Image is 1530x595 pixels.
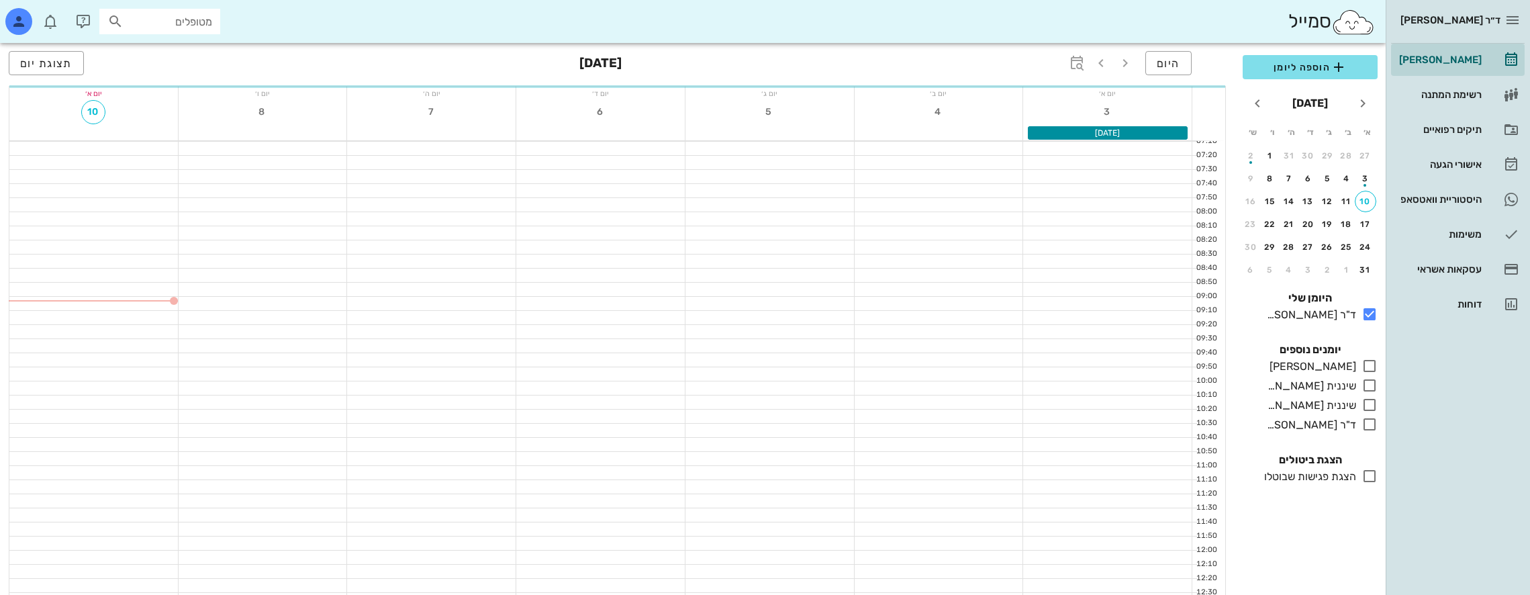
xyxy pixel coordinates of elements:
[1240,168,1261,189] button: 9
[1287,90,1333,117] button: [DATE]
[1400,14,1500,26] span: ד״ר [PERSON_NAME]
[1298,259,1319,281] button: 3
[1240,145,1261,167] button: 2
[1240,197,1261,206] div: 16
[1240,151,1261,161] div: 2
[179,87,347,100] div: יום ו׳
[1391,218,1525,250] a: משימות
[1317,145,1338,167] button: 29
[1244,121,1261,144] th: ש׳
[1278,220,1300,229] div: 21
[1396,229,1482,240] div: משימות
[420,100,444,124] button: 7
[1298,197,1319,206] div: 13
[1192,164,1220,175] div: 07:30
[1278,145,1300,167] button: 31
[588,100,612,124] button: 6
[1192,545,1220,556] div: 12:00
[1298,145,1319,167] button: 30
[1317,265,1338,275] div: 2
[1192,375,1220,387] div: 10:00
[9,51,84,75] button: תצוגת יום
[1192,531,1220,542] div: 11:50
[1278,151,1300,161] div: 31
[1259,191,1281,212] button: 15
[1391,79,1525,111] a: רשימת המתנה
[1355,220,1376,229] div: 17
[1192,150,1220,161] div: 07:20
[1396,194,1482,205] div: היסטוריית וואטסאפ
[1336,236,1357,258] button: 25
[1192,404,1220,415] div: 10:20
[685,87,854,100] div: יום ג׳
[1259,220,1281,229] div: 22
[1259,259,1281,281] button: 5
[1336,151,1357,161] div: 28
[1259,236,1281,258] button: 29
[250,100,275,124] button: 8
[855,87,1023,100] div: יום ב׳
[1317,220,1338,229] div: 19
[1145,51,1192,75] button: היום
[1240,220,1261,229] div: 23
[1298,191,1319,212] button: 13
[1261,398,1356,414] div: שיננית [PERSON_NAME]
[1317,174,1338,183] div: 5
[1023,87,1192,100] div: יום א׳
[1278,174,1300,183] div: 7
[1321,121,1338,144] th: ג׳
[926,100,951,124] button: 4
[20,57,73,70] span: תצוגת יום
[1278,214,1300,235] button: 21
[1336,191,1357,212] button: 11
[1355,259,1376,281] button: 31
[1396,299,1482,310] div: דוחות
[588,106,612,118] span: 6
[1259,151,1281,161] div: 1
[1317,214,1338,235] button: 19
[1298,214,1319,235] button: 20
[1359,121,1376,144] th: א׳
[1243,55,1378,79] button: הוספה ליומן
[81,100,105,124] button: 10
[1355,168,1376,189] button: 3
[1339,121,1357,144] th: ב׳
[1192,502,1220,514] div: 11:30
[1259,174,1281,183] div: 8
[516,87,685,100] div: יום ד׳
[420,106,444,118] span: 7
[1192,559,1220,570] div: 12:10
[1192,474,1220,486] div: 11:10
[250,106,275,118] span: 8
[1259,197,1281,206] div: 15
[1391,288,1525,320] a: דוחות
[1240,174,1261,183] div: 9
[1278,191,1300,212] button: 14
[1240,236,1261,258] button: 30
[1192,432,1220,443] div: 10:40
[1391,113,1525,146] a: תיקים רפואיים
[1095,128,1120,138] span: [DATE]
[1355,151,1376,161] div: 27
[1096,106,1120,118] span: 3
[1355,236,1376,258] button: 24
[1192,192,1220,203] div: 07:50
[1336,242,1357,252] div: 25
[1355,174,1376,183] div: 3
[1298,236,1319,258] button: 27
[1317,151,1338,161] div: 29
[1157,57,1180,70] span: היום
[579,51,622,78] h3: [DATE]
[347,87,516,100] div: יום ה׳
[1336,265,1357,275] div: 1
[1278,242,1300,252] div: 28
[1396,264,1482,275] div: עסקאות אשראי
[1192,573,1220,584] div: 12:20
[1240,191,1261,212] button: 16
[1351,91,1375,116] button: חודש שעבר
[1243,452,1378,468] h4: הצגת ביטולים
[1355,145,1376,167] button: 27
[1243,342,1378,358] h4: יומנים נוספים
[1278,168,1300,189] button: 7
[1301,121,1319,144] th: ד׳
